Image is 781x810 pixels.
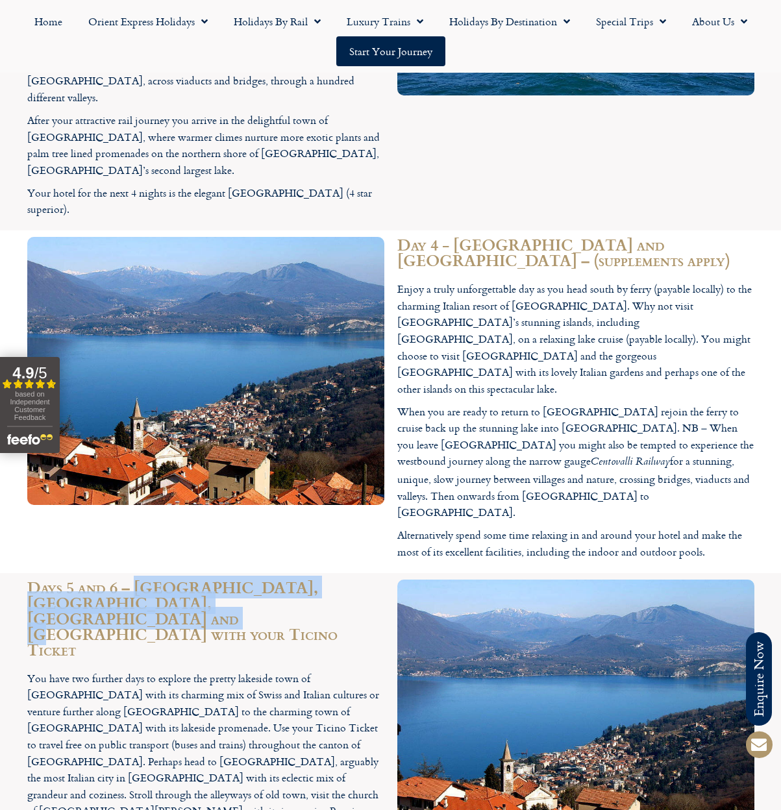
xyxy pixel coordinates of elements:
[397,404,754,521] p: When you are ready to return to [GEOGRAPHIC_DATA] rejoin the ferry to cruise back up the stunning...
[436,6,583,36] a: Holidays by Destination
[221,6,334,36] a: Holidays by Rail
[27,185,384,218] p: Your hotel for the next 4 nights is the elegant [GEOGRAPHIC_DATA] (4 star superior).
[21,6,75,36] a: Home
[336,36,445,66] a: Start your Journey
[27,580,384,657] h2: Days 5 and 6 – [GEOGRAPHIC_DATA], [GEOGRAPHIC_DATA], [GEOGRAPHIC_DATA] and [GEOGRAPHIC_DATA] with...
[27,112,384,178] p: After your attractive rail journey you arrive in the delightful town of [GEOGRAPHIC_DATA], where ...
[583,6,679,36] a: Special Trips
[397,527,754,560] p: Alternatively spend some time relaxing in and around your hotel and make the most of its excellen...
[6,6,775,66] nav: Menu
[397,281,754,397] p: Enjoy a truly unforgettable day as you head south by ferry (payable locally) to the charming Ital...
[75,6,221,36] a: Orient Express Holidays
[679,6,760,36] a: About Us
[591,454,670,471] i: Centovalli Railway
[397,237,754,268] h2: Day 4 - [GEOGRAPHIC_DATA] and [GEOGRAPHIC_DATA] – (supplements apply)
[334,6,436,36] a: Luxury Trains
